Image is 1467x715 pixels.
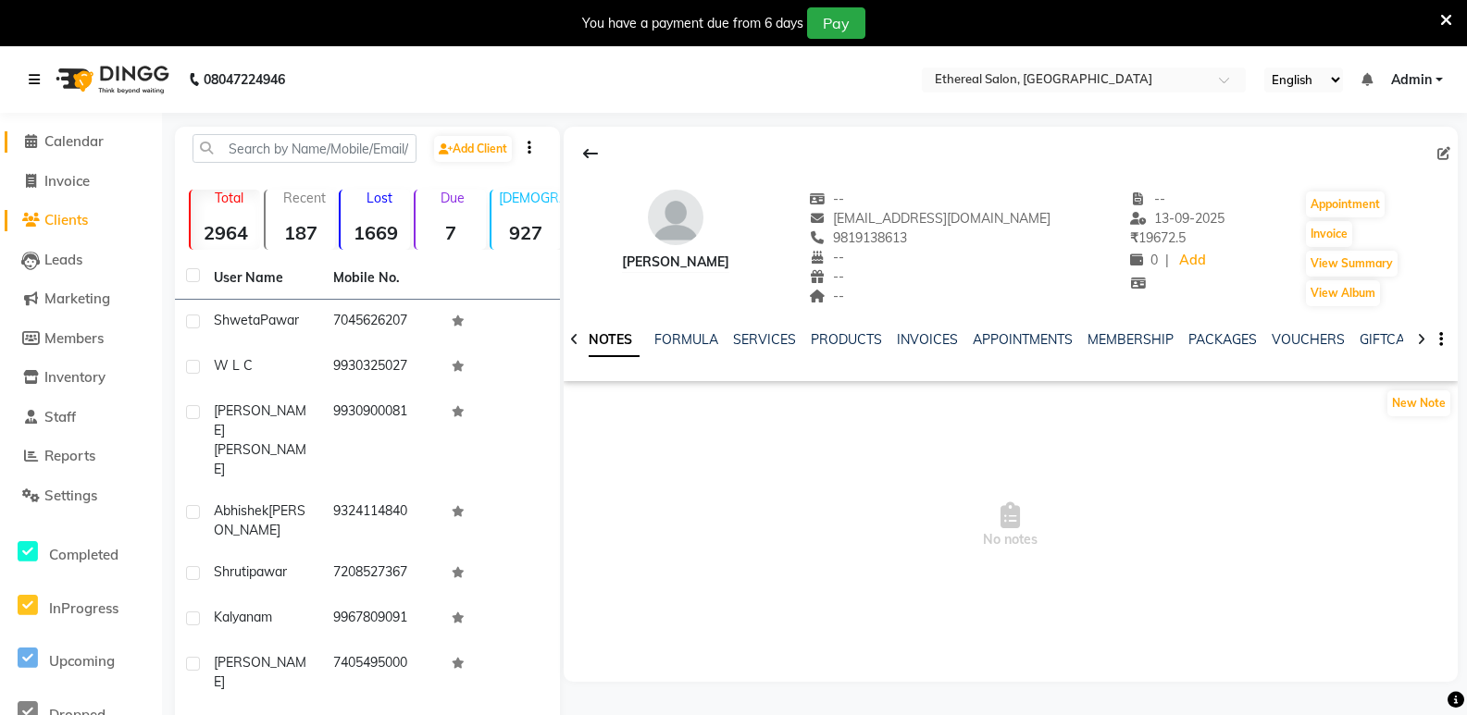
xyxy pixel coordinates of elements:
span: 19672.5 [1130,229,1186,246]
a: MEMBERSHIP [1088,331,1174,348]
strong: 927 [491,221,561,244]
strong: 7 [416,221,485,244]
img: avatar [648,190,703,245]
a: INVOICES [897,331,958,348]
span: Abhishek [214,502,268,519]
td: 9967809091 [322,597,441,642]
a: Staff [5,407,157,428]
a: SERVICES [733,331,796,348]
span: [EMAIL_ADDRESS][DOMAIN_NAME] [809,210,1051,227]
span: w l c [214,357,253,374]
span: Shweta [214,312,260,328]
th: Mobile No. [322,257,441,300]
a: Inventory [5,367,157,388]
span: Inventory [44,368,106,386]
span: Shruti [214,563,249,580]
span: [PERSON_NAME] [214,402,306,438]
span: ₹ [1130,229,1138,246]
a: Reports [5,446,157,467]
a: FORMULA [654,331,718,348]
span: Completed [49,546,118,563]
span: Pawar [260,312,299,328]
strong: 187 [266,221,335,244]
span: -- [1130,191,1165,207]
span: Marketing [44,290,110,307]
button: View Album [1306,280,1380,306]
a: APPOINTMENTS [973,331,1073,348]
a: Add Client [434,136,512,162]
th: User Name [203,257,322,300]
a: NOTES [581,324,640,357]
button: Pay [807,7,865,39]
a: VOUCHERS [1272,331,1345,348]
span: Settings [44,487,97,504]
td: 9324114840 [322,490,441,551]
span: -- [809,268,844,285]
strong: 2964 [191,221,260,244]
p: Recent [273,190,335,206]
span: Invoice [44,172,90,190]
td: 7208527367 [322,551,441,597]
b: 08047224946 [204,54,285,105]
button: View Summary [1306,251,1398,277]
span: Leads [44,251,82,268]
span: Reports [44,447,95,464]
span: Clients [44,211,88,228]
span: [PERSON_NAME] [214,654,306,690]
span: | [1165,251,1169,270]
button: Appointment [1306,191,1385,217]
a: Leads [5,250,157,271]
p: [DEMOGRAPHIC_DATA] [499,190,561,206]
a: PRODUCTS [811,331,882,348]
span: Calendar [44,132,104,150]
input: Search by Name/Mobile/Email/Code [193,134,416,163]
button: Invoice [1306,221,1352,247]
td: 9930325027 [322,345,441,390]
span: [PERSON_NAME] [214,441,306,477]
span: 13-09-2025 [1130,210,1225,227]
p: Due [419,190,485,206]
span: 0 [1130,252,1158,268]
span: Kalyanam [214,609,272,625]
div: Back to Client [571,136,610,171]
a: Clients [5,210,157,231]
a: Invoice [5,171,157,192]
a: GIFTCARDS [1360,331,1432,348]
a: Calendar [5,131,157,153]
td: 9930900081 [322,390,441,490]
a: PACKAGES [1188,331,1257,348]
strong: 1669 [341,221,410,244]
img: logo [47,54,174,105]
a: Add [1176,248,1209,274]
span: Admin [1391,70,1432,90]
span: Staff [44,408,76,425]
span: No notes [564,433,1458,618]
div: [PERSON_NAME] [622,253,729,272]
a: Marketing [5,289,157,310]
span: -- [809,249,844,265]
td: 7405495000 [322,642,441,703]
span: -- [809,288,844,304]
p: Total [198,190,260,206]
div: You have a payment due from 6 days [582,14,803,33]
span: -- [809,191,844,207]
span: InProgress [49,599,118,617]
a: Settings [5,486,157,507]
a: Members [5,328,157,350]
span: 9819138613 [809,229,907,246]
span: Members [44,329,104,347]
td: 7045626207 [322,300,441,345]
span: pawar [249,563,287,580]
p: Lost [348,190,410,206]
button: New Note [1387,390,1450,416]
